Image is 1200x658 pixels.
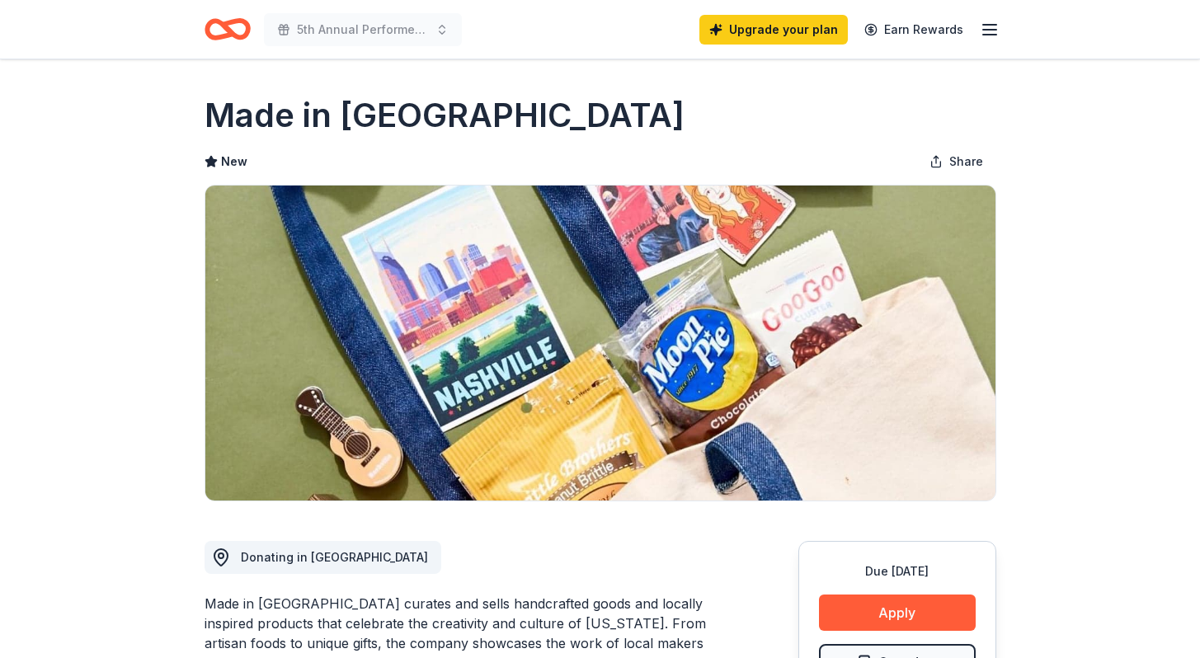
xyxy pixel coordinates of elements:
img: Image for Made in TN [205,186,995,501]
span: Share [949,152,983,172]
a: Earn Rewards [854,15,973,45]
div: Due [DATE] [819,562,976,581]
button: Apply [819,595,976,631]
h1: Made in [GEOGRAPHIC_DATA] [205,92,685,139]
a: Home [205,10,251,49]
button: 5th Annual Performers for Paws [264,13,462,46]
span: 5th Annual Performers for Paws [297,20,429,40]
span: New [221,152,247,172]
button: Share [916,145,996,178]
a: Upgrade your plan [699,15,848,45]
span: Donating in [GEOGRAPHIC_DATA] [241,550,428,564]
